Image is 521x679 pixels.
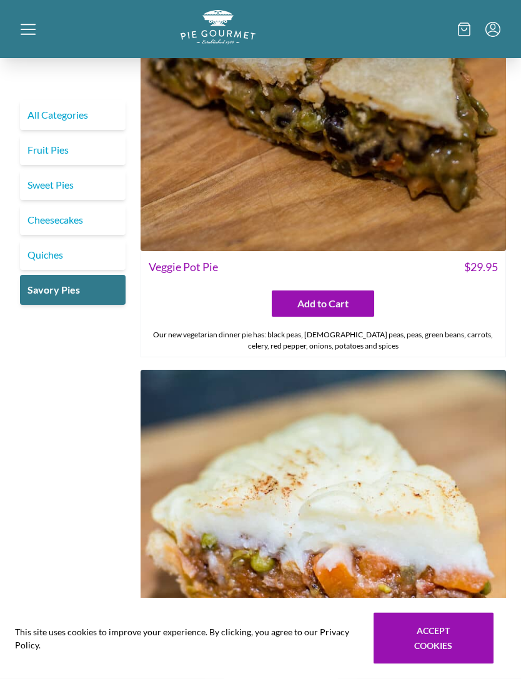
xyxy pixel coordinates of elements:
[485,22,500,37] button: Menu
[20,170,126,200] a: Sweet Pies
[181,10,256,44] img: logo
[149,259,218,276] span: Veggie Pot Pie
[20,275,126,305] a: Savory Pies
[374,613,494,664] button: Accept cookies
[20,100,126,130] a: All Categories
[464,259,498,276] span: $ 29.95
[272,291,374,317] button: Add to Cart
[20,135,126,165] a: Fruit Pies
[181,34,256,46] a: Logo
[297,297,349,312] span: Add to Cart
[20,205,126,235] a: Cheesecakes
[15,625,356,652] span: This site uses cookies to improve your experience. By clicking, you agree to our Privacy Policy.
[141,325,506,357] div: Our new vegetarian dinner pie has: black peas, [DEMOGRAPHIC_DATA] peas, peas, green beans, carrot...
[20,240,126,270] a: Quiches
